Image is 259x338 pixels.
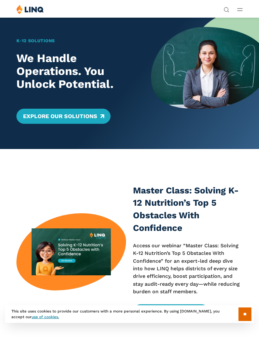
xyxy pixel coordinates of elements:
button: Open Main Menu [237,6,243,13]
div: This site uses cookies to provide our customers with a more personal experience. By using [DOMAIN... [5,305,254,323]
h2: We Handle Operations. You Unlock Potential. [16,52,140,91]
a: Access the Webinar [133,304,209,319]
a: use of cookies. [32,315,59,319]
h1: K‑12 Solutions [16,37,140,44]
img: Home Banner [151,17,259,149]
img: LINQ | K‑12 Software [16,4,44,14]
p: Access our webinar “Master Class: Solving K-12 Nutrition’s Top 5 Obstacles With Confidence” for a... [133,242,243,295]
nav: Utility Navigation [224,4,229,12]
a: Explore Our Solutions [16,109,110,124]
button: Open Search Bar [224,6,229,12]
h3: Master Class: Solving K-12 Nutrition’s Top 5 Obstacles With Confidence [133,184,243,234]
